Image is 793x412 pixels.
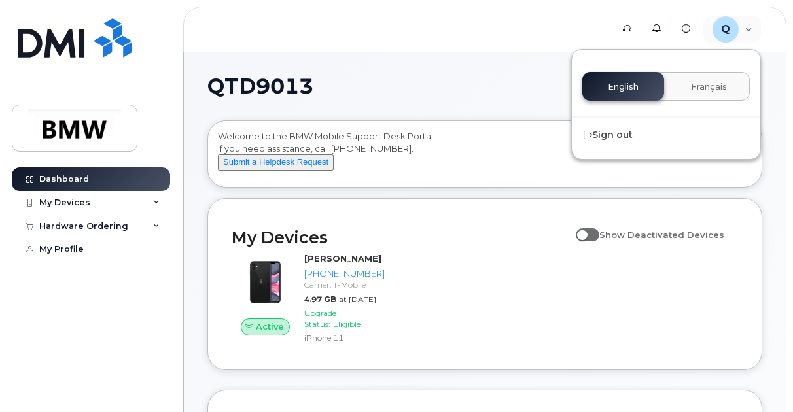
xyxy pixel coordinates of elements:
div: Sign out [572,123,760,147]
iframe: Messenger Launcher [736,355,783,402]
span: Active [256,320,284,333]
span: Français [691,82,727,92]
span: QTD9013 [207,77,313,96]
a: Submit a Helpdesk Request [218,156,334,167]
span: at [DATE] [339,294,376,304]
img: iPhone_11.jpg [242,259,289,305]
span: 4.97 GB [304,294,336,304]
div: Carrier: T-Mobile [304,279,385,290]
button: Submit a Helpdesk Request [218,154,334,171]
div: [PHONE_NUMBER] [304,267,385,280]
span: Upgrade Status: [304,308,336,329]
input: Show Deactivated Devices [576,222,586,233]
h2: My Devices [232,228,569,247]
strong: [PERSON_NAME] [304,253,381,264]
div: iPhone 11 [304,332,385,343]
span: Eligible [333,319,361,329]
a: Active[PERSON_NAME][PHONE_NUMBER]Carrier: T-Mobile4.97 GBat [DATE]Upgrade Status:EligibleiPhone 11 [232,252,390,346]
span: Show Deactivated Devices [599,230,724,240]
div: Welcome to the BMW Mobile Support Desk Portal If you need assistance, call [PHONE_NUMBER]. [218,130,752,182]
